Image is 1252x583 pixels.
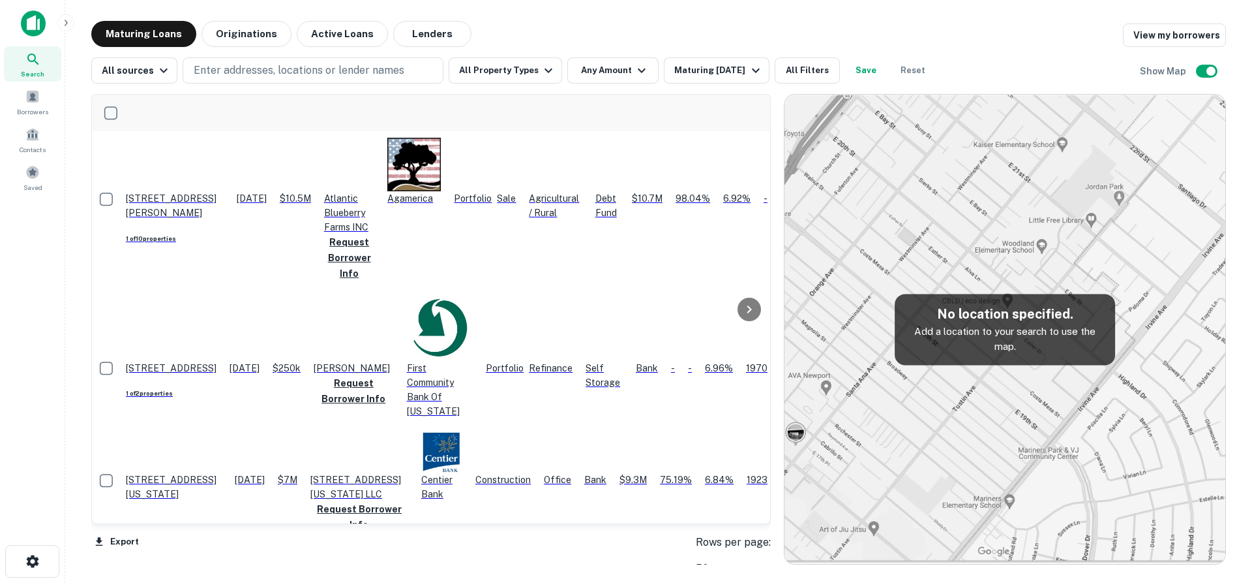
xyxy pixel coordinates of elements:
img: capitalize-icon.png [21,10,46,37]
p: [DATE] [230,361,260,375]
p: Office [544,473,571,487]
button: Active Loans [297,21,388,47]
span: Search [21,69,44,79]
div: This loan purpose was for refinancing [529,361,573,375]
p: Bank [636,361,658,375]
p: [STREET_ADDRESS] [126,361,216,375]
button: Originations [201,21,291,47]
p: Bank [584,473,606,487]
p: [STREET_ADDRESS][US_STATE] [126,473,222,501]
div: This is a portfolio loan with 10 properties [454,191,492,206]
img: picture [387,138,441,191]
img: picture [421,432,462,473]
div: First Community Bank Of [US_STATE] [407,294,473,418]
div: This is a portfolio loan with 2 properties [486,361,524,375]
h6: Show Map [1140,64,1188,78]
div: Sale [497,191,516,206]
button: Lenders [393,21,471,47]
span: Contacts [20,144,46,155]
button: All Property Types [449,57,562,84]
button: Maturing Loans [91,21,196,47]
div: Centier Bank [421,432,462,501]
p: [PERSON_NAME] [314,361,394,375]
span: 98.04% [676,193,710,204]
p: Agricultural / Rural [529,191,582,220]
p: Self Storage [586,361,623,390]
a: View my borrowers [1123,24,1226,47]
p: 6.84% [705,473,734,487]
img: picture [407,294,473,361]
h6: 1 of 2 properties [126,389,216,399]
p: $10.5M [280,191,311,206]
button: Request Borrower Info [314,375,394,407]
a: Contacts [4,122,61,157]
p: Add a location to your search to use the map. [905,324,1105,355]
p: $250k [273,361,301,375]
h6: 1 of 10 properties [126,234,224,244]
p: Enter addresses, locations or lender names [194,63,404,78]
button: Save your search to get updates of matches that match your search criteria. [845,57,887,84]
p: 6.92% [723,191,751,206]
span: 75.19% [660,475,692,485]
button: Export [91,532,142,552]
button: Request Borrower Info [310,501,408,533]
button: Reset [892,57,934,84]
p: [STREET_ADDRESS][PERSON_NAME] [126,191,224,220]
button: All sources [91,57,177,84]
a: Saved [4,160,61,195]
button: Request Borrower Info [324,234,374,281]
h5: No location specified. [905,304,1105,324]
div: Maturing [DATE] [674,63,763,78]
p: $7M [278,473,297,487]
iframe: Chat Widget [1187,479,1252,541]
p: [STREET_ADDRESS][US_STATE] LLC [310,473,408,501]
div: This loan purpose was for construction [475,473,531,487]
div: Agamerica [387,138,441,206]
button: All Filters [775,57,840,84]
span: Saved [23,182,42,193]
button: Enter addresses, locations or lender names [183,57,443,84]
button: Maturing [DATE] [664,57,769,84]
p: 6.96% [705,361,733,375]
img: map-placeholder.webp [784,95,1225,564]
p: Rows per page: [696,535,771,550]
a: Borrowers [4,84,61,119]
p: - [764,191,768,206]
span: - [688,363,692,373]
p: [DATE] [235,473,265,487]
p: Atlantic Blueberry Farms INC [324,191,374,234]
div: All sources [102,63,171,78]
p: $10.7M [632,191,663,206]
button: Any Amount [567,57,659,84]
p: - [671,361,675,375]
p: $9.3M [619,473,647,487]
a: Search [4,46,61,82]
div: 50 [696,561,771,576]
span: Borrowers [17,106,48,117]
p: Debt Fund [595,191,619,220]
p: [DATE] [237,191,267,206]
